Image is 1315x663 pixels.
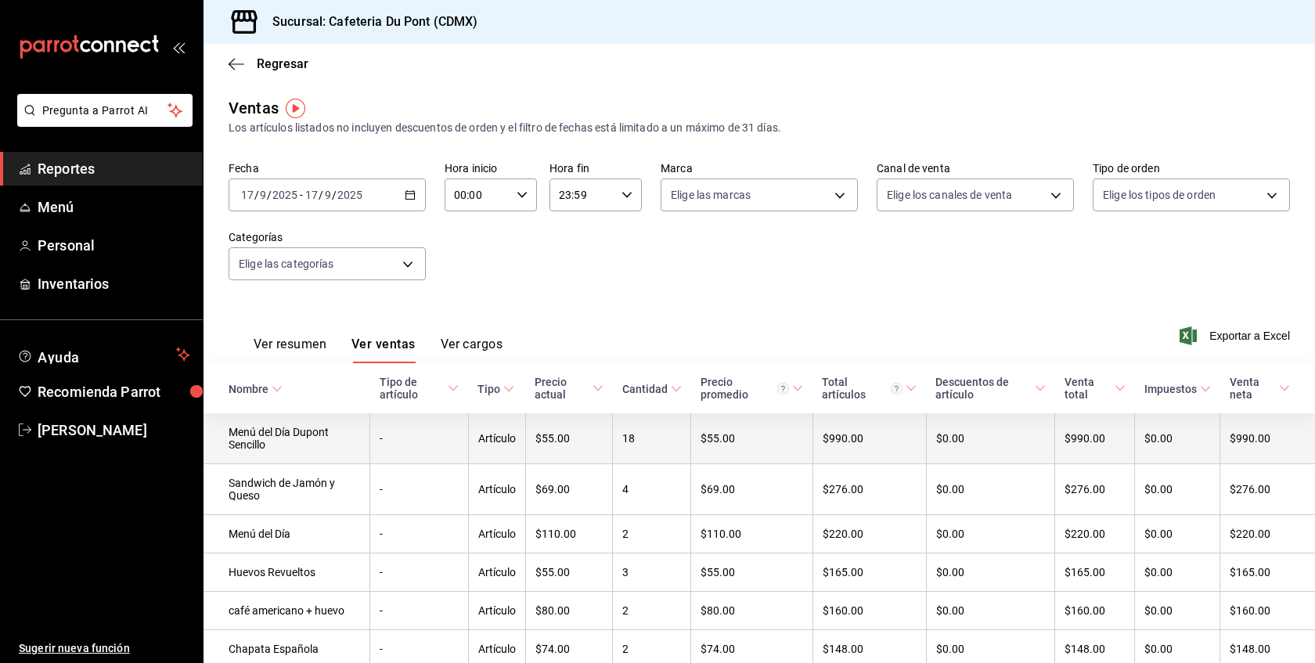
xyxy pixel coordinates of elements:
[319,189,323,201] span: /
[812,553,926,592] td: $165.00
[229,383,268,395] div: Nombre
[229,120,1290,136] div: Los artículos listados no incluyen descuentos de orden y el filtro de fechas está limitado a un m...
[204,413,370,464] td: Menú del Día Dupont Sencillo
[38,345,170,364] span: Ayuda
[812,413,926,464] td: $990.00
[1220,592,1315,630] td: $160.00
[613,553,691,592] td: 3
[172,41,185,53] button: open_drawer_menu
[370,413,468,464] td: -
[337,189,363,201] input: ----
[1220,413,1315,464] td: $990.00
[812,464,926,515] td: $276.00
[229,232,426,243] label: Categorías
[239,256,334,272] span: Elige las categorías
[1230,376,1276,401] div: Venta neta
[229,96,279,120] div: Ventas
[300,189,303,201] span: -
[926,413,1054,464] td: $0.00
[259,189,267,201] input: --
[613,413,691,464] td: 18
[926,464,1054,515] td: $0.00
[812,515,926,553] td: $220.00
[1144,383,1211,395] span: Impuestos
[370,515,468,553] td: -
[468,515,525,553] td: Artículo
[229,56,308,71] button: Regresar
[468,553,525,592] td: Artículo
[468,413,525,464] td: Artículo
[254,189,259,201] span: /
[468,464,525,515] td: Artículo
[38,381,190,402] span: Recomienda Parrot
[254,337,326,363] button: Ver resumen
[1055,464,1135,515] td: $276.00
[1135,464,1220,515] td: $0.00
[445,163,537,174] label: Hora inicio
[441,337,503,363] button: Ver cargos
[204,464,370,515] td: Sandwich de Jamón y Queso
[935,376,1045,401] span: Descuentos de artículo
[1144,383,1197,395] div: Impuestos
[304,189,319,201] input: --
[42,103,168,119] span: Pregunta a Parrot AI
[19,640,190,657] span: Sugerir nueva función
[38,235,190,256] span: Personal
[671,187,751,203] span: Elige las marcas
[38,196,190,218] span: Menú
[38,273,190,294] span: Inventarios
[691,553,812,592] td: $55.00
[525,592,613,630] td: $80.00
[229,163,426,174] label: Fecha
[691,592,812,630] td: $80.00
[286,99,305,118] img: Tooltip marker
[549,163,642,174] label: Hora fin
[1055,413,1135,464] td: $990.00
[926,515,1054,553] td: $0.00
[380,376,459,401] span: Tipo de artículo
[1055,515,1135,553] td: $220.00
[877,163,1074,174] label: Canal de venta
[1135,515,1220,553] td: $0.00
[1220,553,1315,592] td: $165.00
[204,515,370,553] td: Menú del Día
[477,383,514,395] span: Tipo
[887,187,1012,203] span: Elige los canales de venta
[701,376,789,401] div: Precio promedio
[926,553,1054,592] td: $0.00
[38,420,190,441] span: [PERSON_NAME]
[1065,376,1126,401] span: Venta total
[525,464,613,515] td: $69.00
[1135,592,1220,630] td: $0.00
[535,376,589,401] div: Precio actual
[370,464,468,515] td: -
[691,464,812,515] td: $69.00
[691,515,812,553] td: $110.00
[935,376,1031,401] div: Descuentos de artículo
[468,592,525,630] td: Artículo
[204,592,370,630] td: café americano + huevo
[229,383,283,395] span: Nombre
[332,189,337,201] span: /
[477,383,500,395] div: Tipo
[891,383,902,395] svg: El total artículos considera cambios de precios en los artículos así como costos adicionales por ...
[1055,592,1135,630] td: $160.00
[204,553,370,592] td: Huevos Revueltos
[17,94,193,127] button: Pregunta a Parrot AI
[380,376,445,401] div: Tipo de artículo
[535,376,603,401] span: Precio actual
[254,337,503,363] div: navigation tabs
[38,158,190,179] span: Reportes
[351,337,416,363] button: Ver ventas
[1093,163,1290,174] label: Tipo de orden
[324,189,332,201] input: --
[267,189,272,201] span: /
[1135,553,1220,592] td: $0.00
[812,592,926,630] td: $160.00
[613,592,691,630] td: 2
[1220,515,1315,553] td: $220.00
[1183,326,1290,345] span: Exportar a Excel
[701,376,803,401] span: Precio promedio
[1220,464,1315,515] td: $276.00
[240,189,254,201] input: --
